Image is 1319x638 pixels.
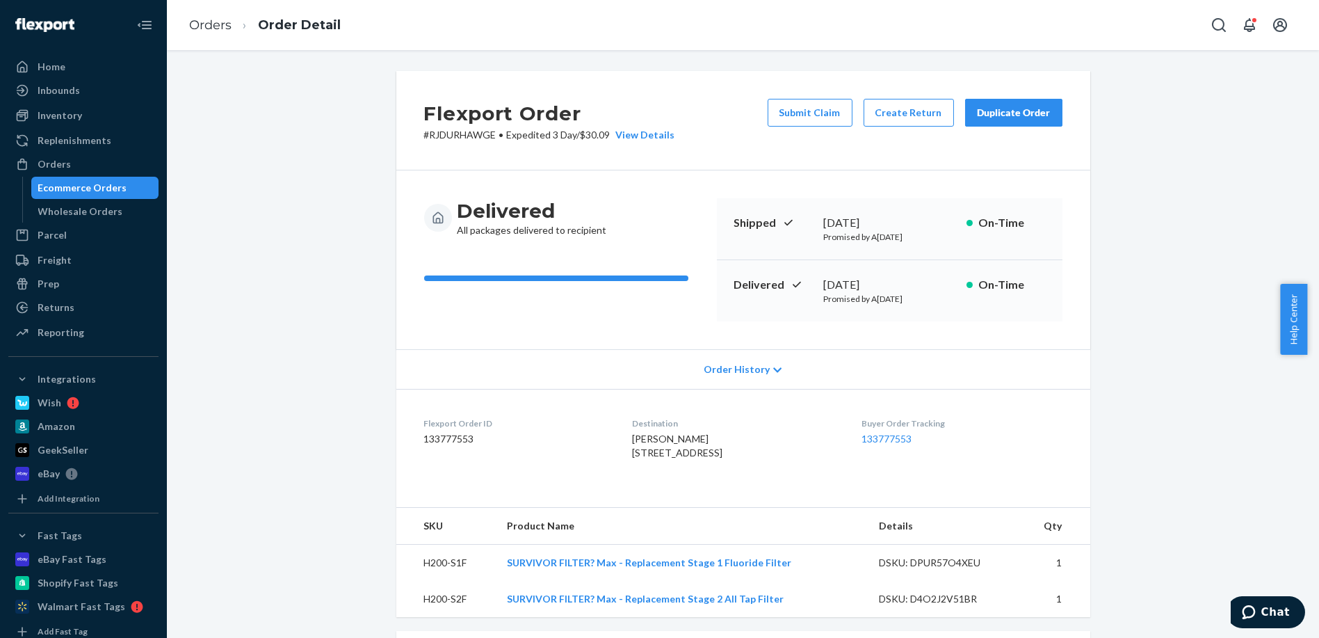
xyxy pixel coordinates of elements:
div: Amazon [38,420,75,433]
button: View Details [610,128,675,142]
div: DSKU: D4O2J2V51BR [879,592,1010,606]
a: Replenishments [8,129,159,152]
div: Wholesale Orders [38,205,123,218]
ol: breadcrumbs [178,5,352,46]
a: Add Integration [8,491,159,507]
div: [DATE] [824,215,955,231]
button: Create Return [864,99,954,127]
div: Duplicate Order [977,106,1051,120]
div: Inbounds [38,83,80,97]
div: Add Fast Tag [38,625,88,637]
div: Reporting [38,326,84,340]
a: SURVIVOR FILTER? Max - Replacement Stage 2 All Tap Filter [507,593,784,605]
div: Shopify Fast Tags [38,576,118,590]
a: Wish [8,392,159,414]
a: Amazon [8,415,159,438]
th: SKU [396,508,496,545]
span: Expedited 3 Day [507,129,577,141]
button: Duplicate Order [965,99,1062,127]
div: Integrations [38,372,96,386]
div: eBay [38,467,60,481]
a: Inventory [8,104,159,127]
span: [PERSON_NAME] [STREET_ADDRESS] [632,433,722,458]
button: Help Center [1280,284,1307,355]
div: Home [38,60,65,74]
button: Close Navigation [131,11,159,39]
div: Freight [38,253,72,267]
a: GeekSeller [8,439,159,461]
h2: Flexport Order [424,99,675,128]
th: Product Name [496,508,868,545]
a: Wholesale Orders [31,200,159,223]
a: Parcel [8,224,159,246]
button: Submit Claim [768,99,852,127]
p: On-Time [978,215,1046,231]
button: Integrations [8,368,159,390]
div: Inventory [38,109,82,122]
a: Prep [8,273,159,295]
p: On-Time [978,277,1046,293]
a: Freight [8,249,159,271]
span: • [499,129,504,141]
button: Fast Tags [8,525,159,547]
dt: Buyer Order Tracking [861,417,1062,429]
div: Returns [38,301,74,314]
a: Orders [8,153,159,175]
div: Walmart Fast Tags [38,600,125,614]
div: Wish [38,396,61,410]
a: eBay Fast Tags [8,548,159,571]
a: Walmart Fast Tags [8,596,159,618]
button: Open account menu [1266,11,1294,39]
p: Promised by A[DATE] [824,293,955,305]
a: Home [8,56,159,78]
a: Returns [8,296,159,319]
div: All packages delivered to recipient [458,198,607,237]
div: eBay Fast Tags [38,552,106,566]
img: Flexport logo [15,18,74,32]
a: 133777553 [861,433,912,445]
div: Add Integration [38,493,99,504]
div: [DATE] [824,277,955,293]
div: GeekSeller [38,443,88,457]
p: Delivered [734,277,813,293]
p: # RJDURHAWGE / $30.09 [424,128,675,142]
p: Shipped [734,215,813,231]
a: eBay [8,463,159,485]
span: Order History [704,362,770,376]
div: Ecommerce Orders [38,181,127,195]
a: Inbounds [8,79,159,102]
div: Parcel [38,228,67,242]
a: Orders [189,17,232,33]
div: Replenishments [38,134,111,147]
dd: 133777553 [424,432,610,446]
a: Ecommerce Orders [31,177,159,199]
th: Details [868,508,1021,545]
h3: Delivered [458,198,607,223]
dt: Destination [632,417,839,429]
p: Promised by A[DATE] [824,231,955,243]
div: DSKU: DPUR57O4XEU [879,556,1010,570]
dt: Flexport Order ID [424,417,610,429]
a: Order Detail [258,17,341,33]
th: Qty [1021,508,1090,545]
td: 1 [1021,581,1090,617]
iframe: Opens a widget where you can chat to one of our agents [1231,596,1305,631]
button: Open Search Box [1205,11,1233,39]
td: H200-S1F [396,545,496,582]
div: Fast Tags [38,529,82,543]
button: Open notifications [1236,11,1263,39]
td: H200-S2F [396,581,496,617]
div: Prep [38,277,59,291]
div: Orders [38,157,71,171]
a: Shopify Fast Tags [8,572,159,594]
td: 1 [1021,545,1090,582]
a: SURVIVOR FILTER? Max - Replacement Stage 1 Fluoride Filter [507,557,791,568]
a: Reporting [8,321,159,344]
